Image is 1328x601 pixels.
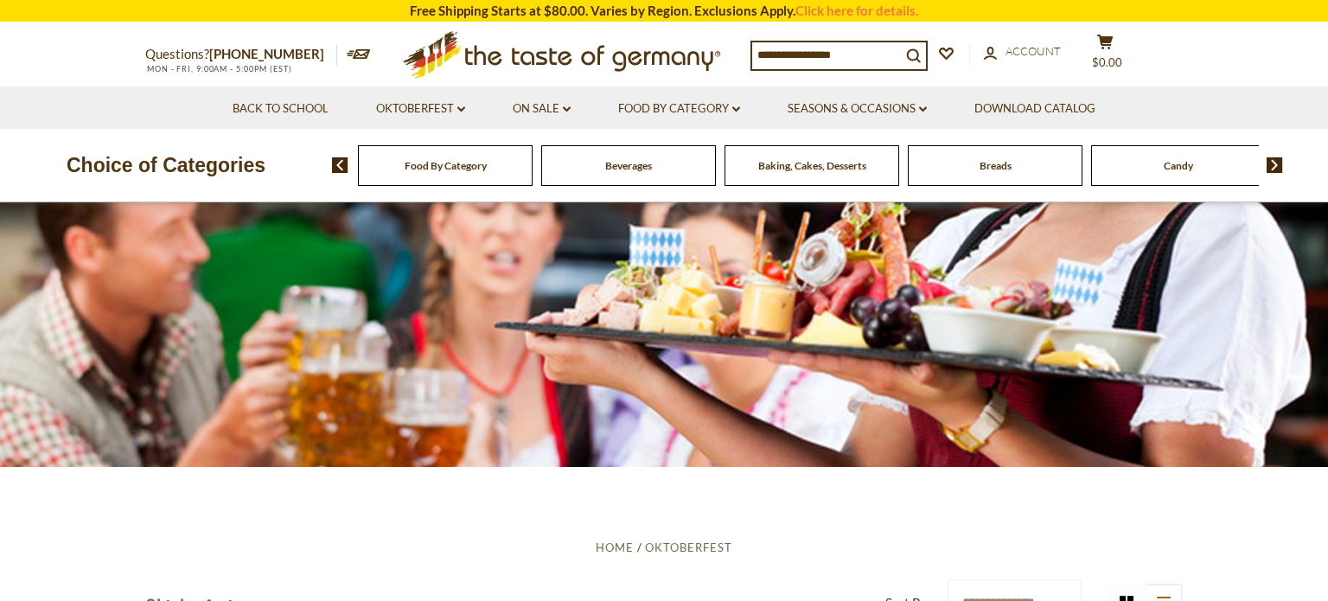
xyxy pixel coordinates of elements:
a: Download Catalog [974,99,1095,118]
img: next arrow [1267,157,1283,173]
a: Beverages [605,159,652,172]
a: Oktoberfest [645,540,732,554]
span: Account [1006,44,1061,58]
img: previous arrow [332,157,348,173]
a: On Sale [513,99,571,118]
a: Breads [980,159,1012,172]
a: Account [984,42,1061,61]
a: Seasons & Occasions [788,99,927,118]
a: Baking, Cakes, Desserts [758,159,866,172]
span: $0.00 [1092,55,1122,69]
p: Questions? [145,43,337,66]
a: Back to School [233,99,329,118]
span: MON - FRI, 9:00AM - 5:00PM (EST) [145,64,292,74]
a: Click here for details. [795,3,918,18]
a: Food By Category [618,99,740,118]
a: [PHONE_NUMBER] [209,46,324,61]
a: Home [596,540,634,554]
a: Food By Category [405,159,487,172]
a: Candy [1164,159,1193,172]
a: Oktoberfest [376,99,465,118]
button: $0.00 [1079,34,1131,77]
